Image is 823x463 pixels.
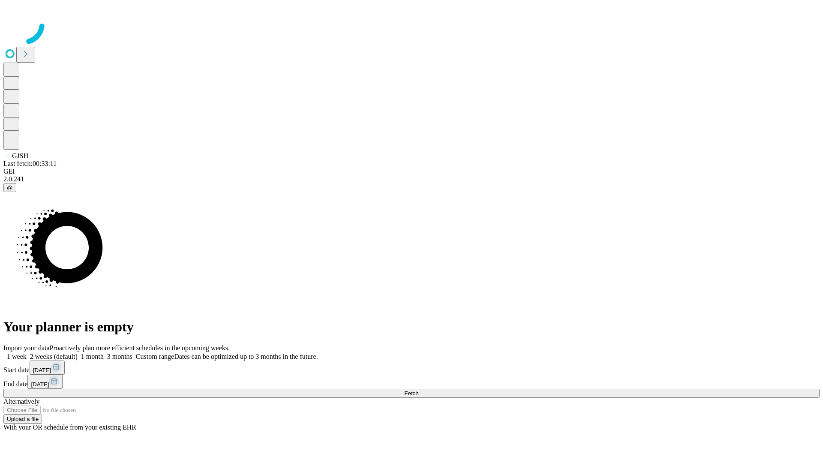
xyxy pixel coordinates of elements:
[7,353,27,360] span: 1 week
[33,367,51,373] span: [DATE]
[404,390,418,397] span: Fetch
[3,415,42,424] button: Upload a file
[3,375,820,389] div: End date
[3,319,820,335] h1: Your planner is empty
[7,184,13,191] span: @
[107,353,132,360] span: 3 months
[3,160,57,167] span: Last fetch: 00:33:11
[12,152,28,159] span: GJSH
[50,344,230,352] span: Proactively plan more efficient schedules in the upcoming weeks.
[3,361,820,375] div: Start date
[3,175,820,183] div: 2.0.241
[3,424,136,431] span: With your OR schedule from your existing EHR
[3,168,820,175] div: GEI
[30,353,78,360] span: 2 weeks (default)
[3,183,16,192] button: @
[27,375,63,389] button: [DATE]
[30,361,65,375] button: [DATE]
[3,398,39,405] span: Alternatively
[174,353,318,360] span: Dates can be optimized up to 3 months in the future.
[81,353,104,360] span: 1 month
[31,381,49,388] span: [DATE]
[3,389,820,398] button: Fetch
[136,353,174,360] span: Custom range
[3,344,50,352] span: Import your data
